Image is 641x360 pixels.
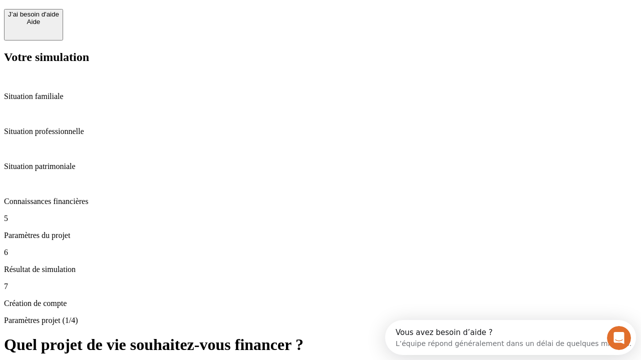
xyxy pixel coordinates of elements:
[4,335,637,354] h1: Quel projet de vie souhaitez-vous financer ?
[4,92,637,101] p: Situation familiale
[4,248,637,257] p: 6
[4,162,637,171] p: Situation patrimoniale
[8,10,59,18] div: J’ai besoin d'aide
[8,18,59,25] div: Aide
[4,9,63,40] button: J’ai besoin d'aideAide
[607,326,631,350] iframe: Intercom live chat
[4,4,276,31] div: Ouvrir le Messenger Intercom
[4,197,637,206] p: Connaissances financières
[4,127,637,136] p: Situation professionnelle
[11,8,246,16] div: Vous avez besoin d’aide ?
[11,16,246,27] div: L’équipe répond généralement dans un délai de quelques minutes.
[4,265,637,274] p: Résultat de simulation
[4,231,637,240] p: Paramètres du projet
[4,282,637,291] p: 7
[385,320,636,355] iframe: Intercom live chat discovery launcher
[4,316,637,325] p: Paramètres projet (1/4)
[4,214,637,223] p: 5
[4,50,637,64] h2: Votre simulation
[4,299,637,308] p: Création de compte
